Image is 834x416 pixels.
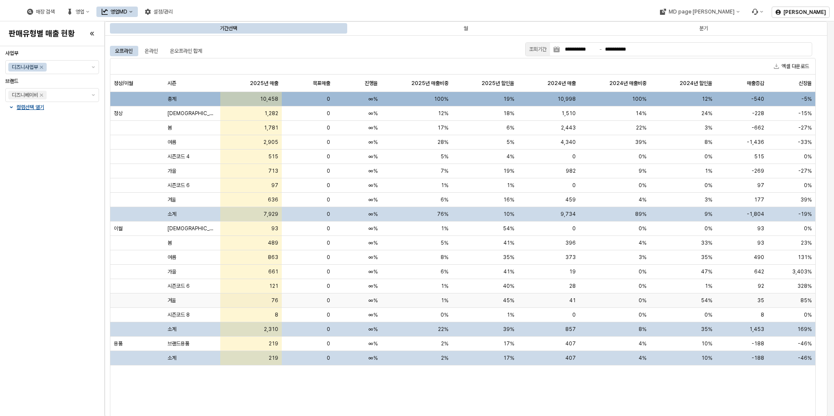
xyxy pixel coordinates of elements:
span: 겨울 [167,297,176,304]
span: 85% [800,297,812,304]
span: 0 [327,153,330,160]
span: 8% [639,326,646,333]
span: ∞% [369,326,378,333]
span: 33% [701,239,712,246]
span: 97 [271,182,278,189]
span: 0 [327,110,330,117]
span: 0 [327,211,330,218]
span: ∞% [369,153,378,160]
span: -188 [752,340,764,347]
span: 489 [268,239,278,246]
span: 이월 [114,225,123,232]
span: ∞% [369,124,378,131]
div: 오프라인 [110,46,138,56]
span: 18% [503,110,514,117]
span: 2025년 매출 [250,80,278,87]
div: 온오프라인 합계 [170,46,202,56]
span: 0% [639,153,646,160]
span: ∞% [369,95,378,102]
div: MD page 이동 [654,7,745,17]
span: 사업부 [5,50,18,56]
span: ∞% [369,225,378,232]
span: 0 [572,311,576,318]
span: 1% [507,311,514,318]
span: 여름 [167,139,176,146]
span: 0% [704,225,712,232]
span: 브랜드 [5,78,18,84]
span: 7% [441,167,448,174]
span: 19% [503,95,514,102]
span: 5% [441,239,448,246]
div: 분기 [586,23,821,34]
span: 19 [569,268,576,275]
span: 8 [761,311,764,318]
span: 0 [572,225,576,232]
span: 0% [441,311,448,318]
span: 0 [327,355,330,361]
span: -27% [798,167,812,174]
span: 10,998 [557,95,576,102]
div: 온오프라인 합계 [165,46,207,56]
span: 시즌 [167,80,176,87]
span: 2024년 할인율 [680,80,712,87]
span: 41 [569,297,576,304]
span: 1% [441,225,448,232]
span: 92 [758,283,764,290]
span: 정상/이월 [114,80,133,87]
span: 4% [639,196,646,203]
div: Remove 디즈니사업부 [40,65,43,69]
span: 봄 [167,239,172,246]
span: 131% [798,254,812,261]
span: 636 [268,196,278,203]
span: 0 [327,340,330,347]
span: ∞% [369,311,378,318]
span: 1,781 [264,124,278,131]
span: 1% [441,283,448,290]
span: 0 [327,268,330,275]
span: 신장율 [799,80,812,87]
span: ∞% [369,211,378,218]
span: 시즌코드 6 [167,283,190,290]
span: 328% [797,283,812,290]
span: 3% [639,254,646,261]
span: 396 [565,239,576,246]
span: 가을 [167,167,176,174]
span: 219 [269,355,278,361]
span: 0 [572,182,576,189]
span: 8% [704,139,712,146]
p: [PERSON_NAME] [783,9,826,16]
span: 목표매출 [313,80,330,87]
span: -46% [798,340,812,347]
button: 영업MD [96,7,138,17]
span: 3,403% [792,268,812,275]
span: 시즌코드 4 [167,153,190,160]
button: 컬럼선택 열기 [9,104,96,111]
span: 713 [268,167,278,174]
span: 373 [565,254,576,261]
span: 12% [702,95,712,102]
span: 45% [503,297,514,304]
span: -662 [752,124,764,131]
span: 여름 [167,254,176,261]
span: 93 [757,225,764,232]
span: 0% [639,268,646,275]
span: ∞% [369,110,378,117]
span: 진행율 [365,80,378,87]
div: 영업 [62,7,95,17]
main: App Frame [105,21,834,416]
span: 9% [704,211,712,218]
span: 17% [503,355,514,361]
span: 봄 [167,124,172,131]
span: 35% [503,254,514,261]
span: 8% [441,254,448,261]
button: 매장 검색 [22,7,60,17]
span: 2024년 매출비중 [609,80,646,87]
span: 소계 [167,326,176,333]
span: -46% [798,355,812,361]
span: -1,804 [747,211,764,218]
div: 월 [464,23,468,34]
span: 407 [565,340,576,347]
span: -15% [798,110,812,117]
div: 분기 [699,23,708,34]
